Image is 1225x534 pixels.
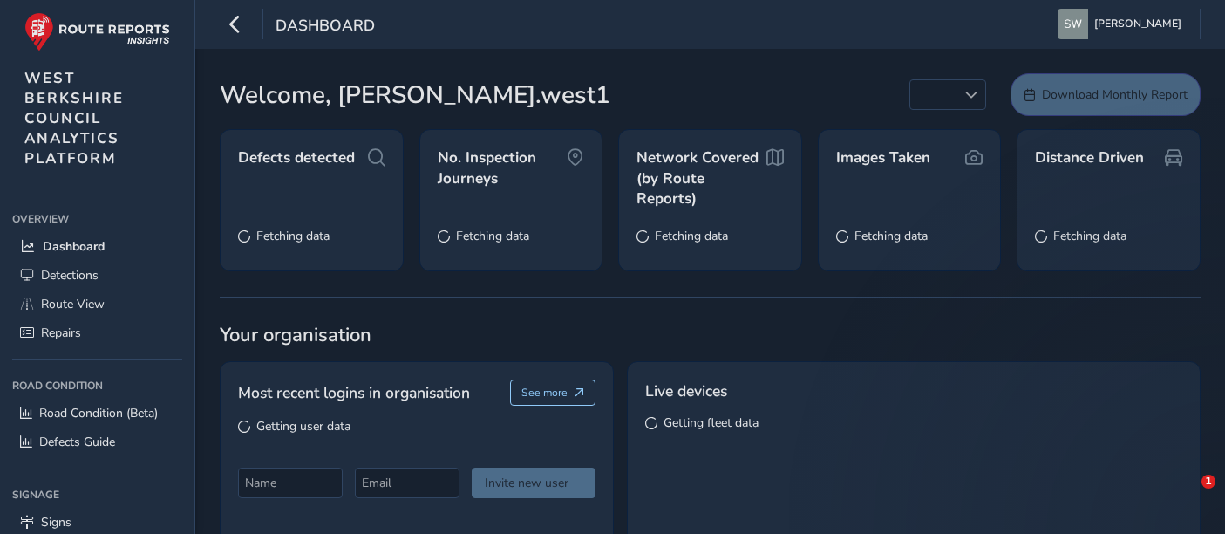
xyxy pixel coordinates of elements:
[12,261,182,290] a: Detections
[1166,475,1208,517] iframe: Intercom live chat
[12,232,182,261] a: Dashboard
[238,147,355,168] span: Defects detected
[854,228,928,244] span: Fetching data
[24,12,170,51] img: rr logo
[12,428,182,456] a: Defects Guide
[41,267,99,284] span: Detections
[12,206,182,232] div: Overview
[1035,147,1144,168] span: Distance Driven
[24,68,124,168] span: WEST BERKSHIRE COUNCIL ANALYTICS PLATFORM
[1094,9,1181,39] span: [PERSON_NAME]
[43,238,105,255] span: Dashboard
[456,228,529,244] span: Fetching data
[636,147,766,209] span: Network Covered (by Route Reports)
[12,318,182,347] a: Repairs
[238,468,343,498] input: Name
[12,373,182,399] div: Road Condition
[645,380,727,402] span: Live devices
[220,77,610,113] span: Welcome, [PERSON_NAME].west1
[355,468,459,498] input: Email
[238,381,470,404] span: Most recent logins in organisation
[256,418,350,435] span: Getting user data
[664,414,759,431] span: Getting fleet data
[510,380,596,406] button: See more
[39,434,115,450] span: Defects Guide
[276,15,375,39] span: Dashboard
[12,482,182,508] div: Signage
[256,228,330,244] span: Fetching data
[438,147,568,188] span: No. Inspection Journeys
[1058,9,1188,39] button: [PERSON_NAME]
[41,296,105,312] span: Route View
[41,514,71,531] span: Signs
[220,322,1201,348] span: Your organisation
[12,290,182,318] a: Route View
[521,386,568,400] span: See more
[836,147,930,168] span: Images Taken
[1058,9,1088,39] img: diamond-layout
[12,399,182,428] a: Road Condition (Beta)
[655,228,728,244] span: Fetching data
[41,325,81,341] span: Repairs
[1201,475,1215,489] span: 1
[39,405,158,421] span: Road Condition (Beta)
[1053,228,1126,244] span: Fetching data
